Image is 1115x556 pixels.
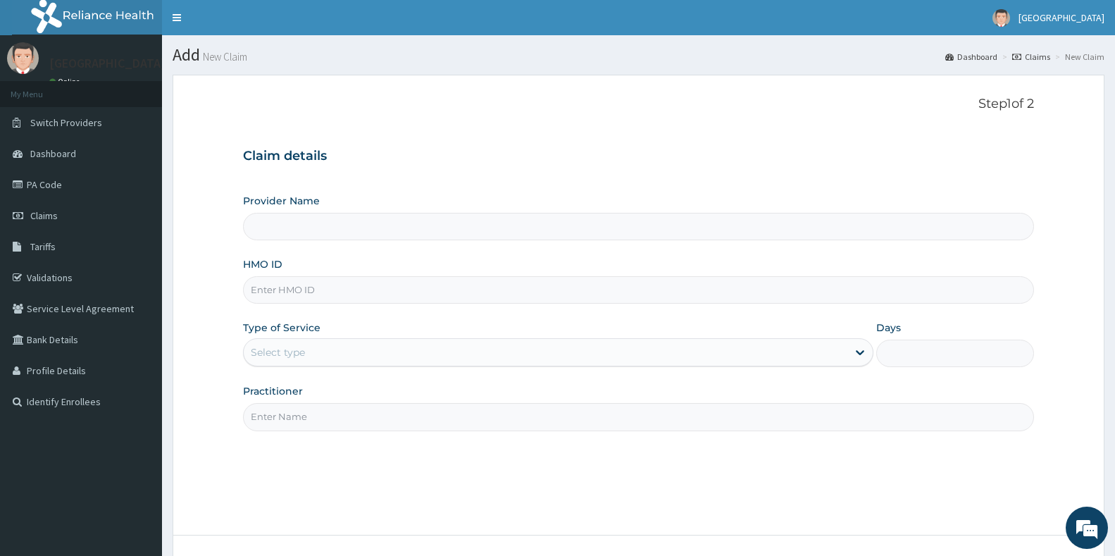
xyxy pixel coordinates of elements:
[173,46,1104,64] h1: Add
[243,257,282,271] label: HMO ID
[992,9,1010,27] img: User Image
[200,51,247,62] small: New Claim
[243,384,303,398] label: Practitioner
[30,240,56,253] span: Tariffs
[243,149,1034,164] h3: Claim details
[243,97,1034,112] p: Step 1 of 2
[30,209,58,222] span: Claims
[243,403,1034,431] input: Enter Name
[243,194,320,208] label: Provider Name
[1052,51,1104,63] li: New Claim
[1012,51,1050,63] a: Claims
[243,321,320,335] label: Type of Service
[251,345,305,359] div: Select type
[30,116,102,129] span: Switch Providers
[876,321,901,335] label: Days
[49,77,83,87] a: Online
[30,147,76,160] span: Dashboard
[1019,11,1104,24] span: [GEOGRAPHIC_DATA]
[945,51,997,63] a: Dashboard
[49,57,166,70] p: [GEOGRAPHIC_DATA]
[7,42,39,74] img: User Image
[243,276,1034,304] input: Enter HMO ID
